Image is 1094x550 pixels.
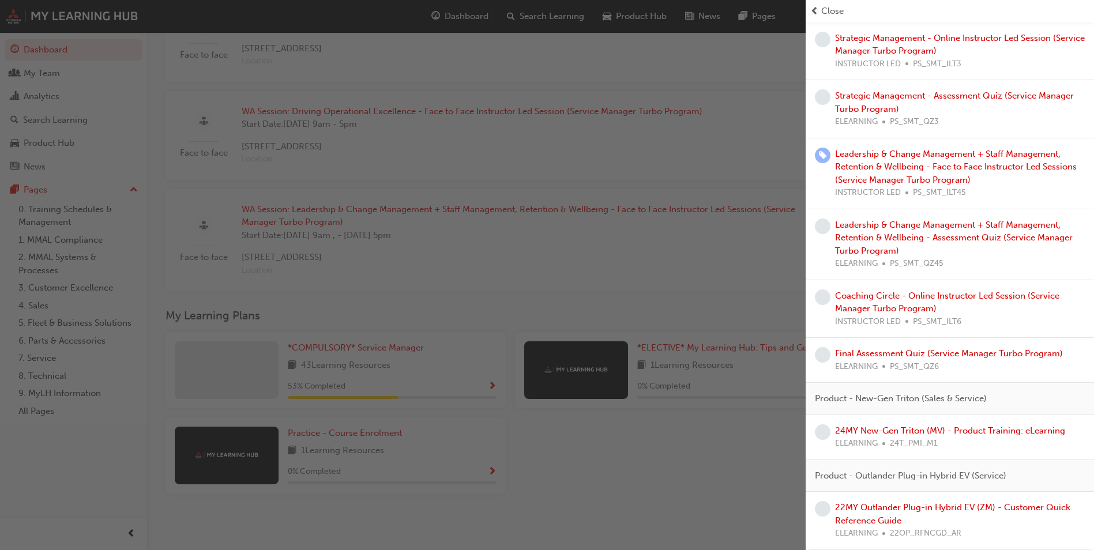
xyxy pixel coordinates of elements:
[835,186,901,199] span: INSTRUCTOR LED
[835,360,878,374] span: ELEARNING
[835,257,878,270] span: ELEARNING
[835,115,878,129] span: ELEARNING
[815,501,830,517] span: learningRecordVerb_NONE-icon
[835,291,1059,314] a: Coaching Circle - Online Instructor Led Session (Service Manager Turbo Program)
[890,527,961,540] span: 22OP_RFNCGD_AR
[835,425,1065,436] a: 24MY New-Gen Triton (MV) - Product Training: eLearning
[835,149,1077,185] a: Leadership & Change Management + Staff Management, Retention & Wellbeing - Face to Face Instructo...
[835,437,878,450] span: ELEARNING
[815,32,830,47] span: learningRecordVerb_NONE-icon
[890,360,939,374] span: PS_SMT_QZ6
[815,469,1006,483] span: Product - Outlander Plug-in Hybrid EV (Service)
[815,424,830,440] span: learningRecordVerb_NONE-icon
[835,348,1063,359] a: Final Assessment Quiz (Service Manager Turbo Program)
[913,315,961,329] span: PS_SMT_ILT6
[815,219,830,234] span: learningRecordVerb_NONE-icon
[815,289,830,305] span: learningRecordVerb_NONE-icon
[815,392,987,405] span: Product - New-Gen Triton (Sales & Service)
[835,527,878,540] span: ELEARNING
[835,58,901,71] span: INSTRUCTOR LED
[815,148,830,163] span: learningRecordVerb_ENROLL-icon
[835,502,1070,526] a: 22MY Outlander Plug-in Hybrid EV (ZM) - Customer Quick Reference Guide
[810,5,1089,18] button: prev-iconClose
[815,347,830,363] span: learningRecordVerb_NONE-icon
[890,257,943,270] span: PS_SMT_QZ45
[913,58,961,71] span: PS_SMT_ILT3
[835,220,1073,256] a: Leadership & Change Management + Staff Management, Retention & Wellbeing - Assessment Quiz (Servi...
[835,33,1085,56] a: Strategic Management - Online Instructor Led Session (Service Manager Turbo Program)
[913,186,966,199] span: PS_SMT_ILT45
[815,89,830,105] span: learningRecordVerb_NONE-icon
[890,115,939,129] span: PS_SMT_QZ3
[835,315,901,329] span: INSTRUCTOR LED
[810,5,819,18] span: prev-icon
[890,437,938,450] span: 24T_PMI_M1
[821,5,844,18] span: Close
[835,91,1074,114] a: Strategic Management - Assessment Quiz (Service Manager Turbo Program)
